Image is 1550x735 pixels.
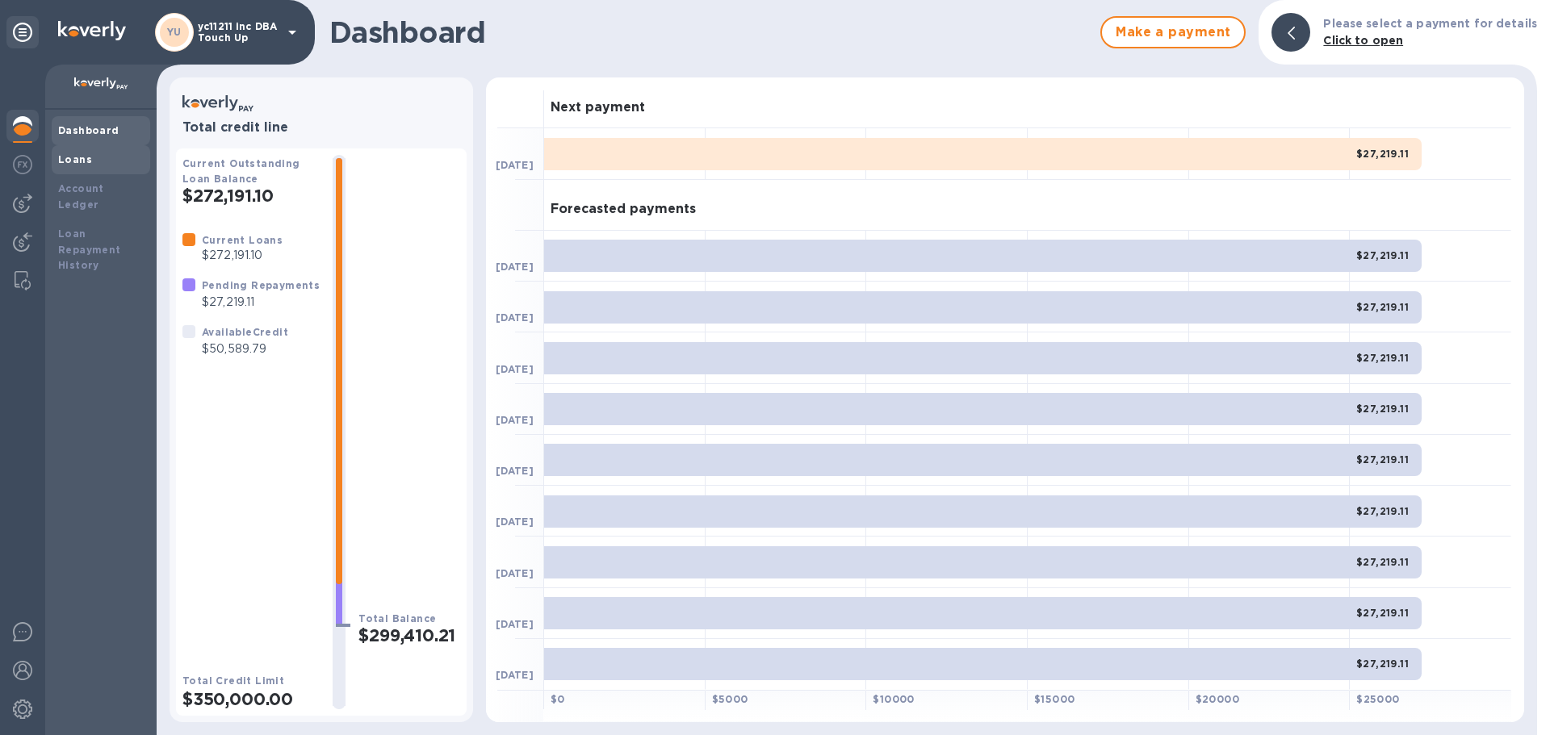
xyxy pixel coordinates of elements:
b: Account Ledger [58,182,104,211]
button: Make a payment [1100,16,1246,48]
img: Logo [58,21,126,40]
b: [DATE] [496,363,534,375]
b: $27,219.11 [1356,148,1409,160]
b: Loans [58,153,92,165]
h2: $299,410.21 [358,625,460,645]
p: $27,219.11 [202,294,320,311]
b: [DATE] [496,618,534,630]
h3: Forecasted payments [551,202,696,217]
b: $ 25000 [1356,693,1399,705]
b: Click to open [1323,34,1403,47]
b: [DATE] [496,516,534,528]
b: $ 10000 [873,693,914,705]
h3: Total credit line [182,120,460,136]
b: Total Balance [358,612,436,624]
b: [DATE] [496,465,534,477]
b: Pending Repayments [202,279,320,291]
b: Current Loans [202,234,283,246]
b: $ 0 [551,693,565,705]
b: $27,219.11 [1356,658,1409,670]
b: Available Credit [202,326,288,338]
b: [DATE] [496,159,534,171]
p: $50,589.79 [202,340,288,357]
b: Dashboard [58,124,119,136]
h2: $272,191.10 [182,186,320,206]
h1: Dashboard [329,15,1092,49]
p: $272,191.10 [202,247,283,264]
h2: $350,000.00 [182,689,320,709]
b: [DATE] [496,261,534,273]
b: $27,219.11 [1356,301,1409,313]
img: Foreign exchange [13,155,32,174]
b: Total Credit Limit [182,674,284,687]
b: $ 20000 [1196,693,1239,705]
b: Please select a payment for details [1323,17,1537,30]
b: Loan Repayment History [58,228,121,272]
b: $27,219.11 [1356,607,1409,619]
b: [DATE] [496,669,534,681]
b: $ 5000 [712,693,748,705]
b: $27,219.11 [1356,453,1409,466]
b: Current Outstanding Loan Balance [182,157,300,185]
b: YU [167,26,182,38]
b: [DATE] [496,311,534,324]
b: $27,219.11 [1356,249,1409,261]
b: $ 15000 [1034,693,1075,705]
p: yc11211 inc DBA Touch Up [198,21,279,44]
b: $27,219.11 [1356,505,1409,517]
h3: Next payment [551,100,645,115]
b: $27,219.11 [1356,403,1409,415]
span: Make a payment [1115,23,1231,42]
b: [DATE] [496,414,534,426]
b: $27,219.11 [1356,556,1409,568]
b: $27,219.11 [1356,352,1409,364]
b: [DATE] [496,567,534,579]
